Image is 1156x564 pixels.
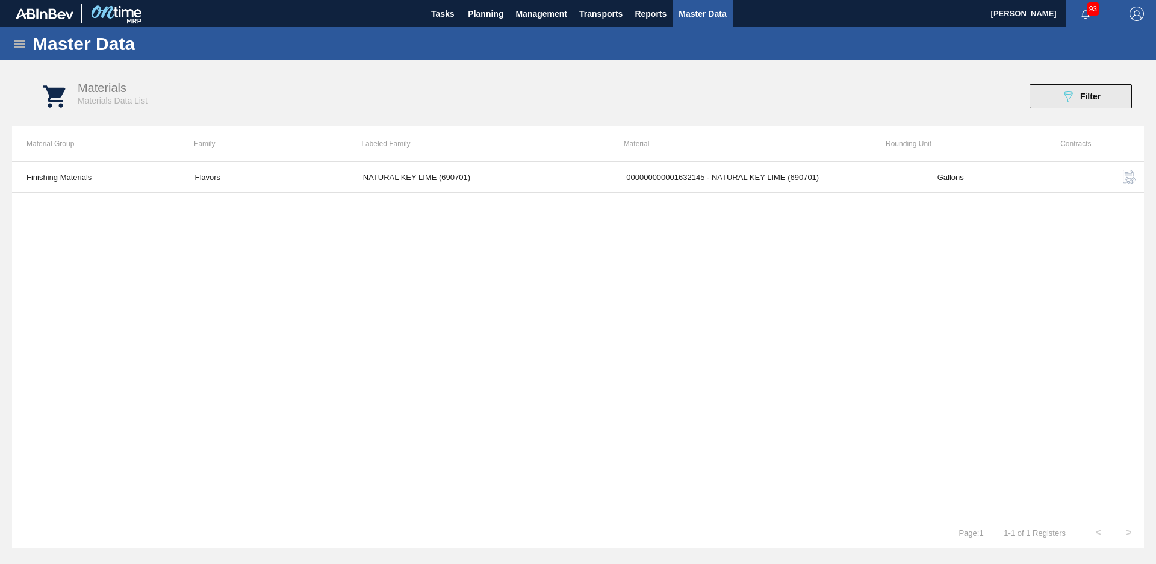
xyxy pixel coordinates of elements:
[349,162,612,193] td: NATURAL KEY LIME (690701)
[1002,528,1066,538] span: 1 - 1 of 1 Registers
[1122,170,1137,184] img: contract-icon
[871,126,1039,161] th: Rounding Unit
[635,7,667,21] span: Reports
[612,162,922,193] td: 000000000001632145 - NATURAL KEY LIME (690701)
[1130,7,1144,21] img: Logout
[1066,5,1105,22] button: Notifications
[959,528,983,538] span: Page : 1
[1114,518,1144,548] button: >
[468,7,503,21] span: Planning
[78,81,126,95] span: Materials
[609,126,871,161] th: Material
[180,162,348,193] td: Flavors
[1087,2,1099,16] span: 93
[1024,84,1138,108] div: Filter Material
[679,7,726,21] span: Master Data
[347,126,609,161] th: Labeled Family
[33,37,246,51] h1: Master Data
[1084,518,1114,548] button: <
[515,7,567,21] span: Management
[1080,91,1101,101] span: Filter
[12,162,180,193] td: Finishing Materials
[1097,163,1144,191] div: Search Material Contracts
[429,7,456,21] span: Tasks
[923,162,1091,193] td: Gallons
[179,126,347,161] th: Family
[579,7,623,21] span: Transports
[78,96,148,105] span: Materials Data List
[1115,163,1144,191] button: contract-icon
[16,8,73,19] img: TNhmsLtSVTkK8tSr43FrP2fwEKptu5GPRR3wAAAABJRU5ErkJggg==
[1030,84,1132,108] button: Filter
[12,126,179,161] th: Material Group
[1039,126,1091,161] th: Contracts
